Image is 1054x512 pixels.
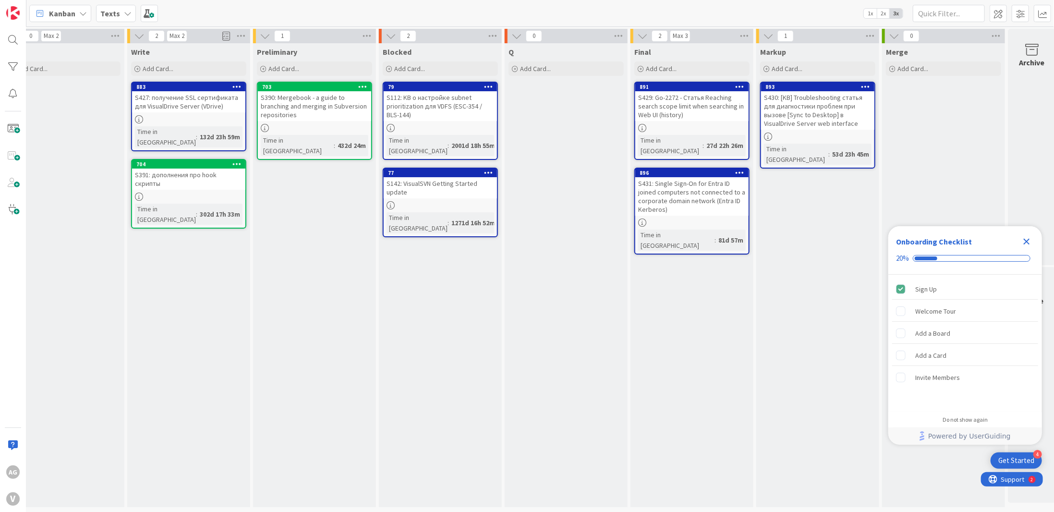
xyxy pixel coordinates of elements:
[892,323,1038,344] div: Add a Board is incomplete.
[761,83,874,130] div: 893S430: [KB] Troubleshooting статья для диагностики проблем при вызове [Sync to Desktop] в Visua...
[635,91,749,121] div: S429: Go-2272 - Статья Reaching search scope limit when searching in Web UI (history)
[384,177,497,198] div: S142: VisualSVN Getting Started update
[896,236,972,247] div: Onboarding Checklist
[449,218,497,228] div: 1271d 16h 52m
[449,140,497,151] div: 2001d 18h 55m
[635,83,749,91] div: 891
[383,82,498,160] a: 79S112: KB о настройке subnet prioritization для VDFS (ESC-354 / BLS-144)Time in [GEOGRAPHIC_DATA...
[1033,450,1042,459] div: 4
[890,9,903,18] span: 3x
[915,350,946,361] div: Add a Card
[268,64,299,73] span: Add Card...
[132,83,245,91] div: 883
[634,47,651,57] span: Final
[1019,57,1045,68] div: Archive
[638,230,715,251] div: Time in [GEOGRAPHIC_DATA]
[892,367,1038,388] div: Invite Members is incomplete.
[777,30,794,42] span: 1
[274,30,291,42] span: 1
[44,34,59,38] div: Max 2
[635,83,749,121] div: 891S429: Go-2272 - Статья Reaching search scope limit when searching in Web UI (history)
[893,427,1037,445] a: Powered by UserGuiding
[892,345,1038,366] div: Add a Card is incomplete.
[1019,234,1034,249] div: Close Checklist
[888,275,1042,410] div: Checklist items
[384,83,497,121] div: 79S112: KB о настройке subnet prioritization для VDFS (ESC-354 / BLS-144)
[764,144,828,165] div: Time in [GEOGRAPHIC_DATA]
[509,47,514,57] span: Q
[828,149,830,159] span: :
[991,452,1042,469] div: Open Get Started checklist, remaining modules: 4
[334,140,335,151] span: :
[877,9,890,18] span: 2x
[143,64,173,73] span: Add Card...
[635,169,749,177] div: 896
[638,135,703,156] div: Time in [GEOGRAPHIC_DATA]
[136,161,245,168] div: 704
[23,30,39,42] span: 0
[131,82,246,151] a: 883S427: получение SSL сертификата для VisualDrive Server (VDrive)Time in [GEOGRAPHIC_DATA]:132d ...
[6,492,20,506] div: V
[388,84,497,90] div: 79
[635,177,749,216] div: S431: Single Sign-On for Entra ID joined computers not connected to a corporate domain network (E...
[135,126,196,147] div: Time in [GEOGRAPHIC_DATA]
[915,328,950,339] div: Add a Board
[640,84,749,90] div: 891
[258,83,371,121] div: 703S390: Mergebook - a guide to branching and merging in Subversion repositories
[715,235,716,245] span: :
[132,91,245,112] div: S427: получение SSL сертификата для VisualDrive Server (VDrive)
[258,91,371,121] div: S390: Mergebook - a guide to branching and merging in Subversion repositories
[765,84,874,90] div: 893
[640,170,749,176] div: 896
[384,83,497,91] div: 79
[896,254,1034,263] div: Checklist progress: 20%
[915,372,960,383] div: Invite Members
[131,47,150,57] span: Write
[6,465,20,479] div: AG
[384,91,497,121] div: S112: KB о настройке subnet prioritization для VDFS (ESC-354 / BLS-144)
[335,140,368,151] div: 432d 24m
[761,83,874,91] div: 893
[634,168,750,255] a: 896S431: Single Sign-On for Entra ID joined computers not connected to a corporate domain network...
[257,47,297,57] span: Preliminary
[703,140,704,151] span: :
[100,9,120,18] b: Texts
[197,209,242,219] div: 302d 17h 33m
[716,235,746,245] div: 81d 57m
[760,82,875,169] a: 893S430: [KB] Troubleshooting статья для диагностики проблем при вызове [Sync to Desktop] в Visua...
[384,169,497,177] div: 77
[20,1,44,13] span: Support
[148,30,165,42] span: 2
[6,6,20,20] img: Visit kanbanzone.com
[652,30,668,42] span: 2
[888,226,1042,445] div: Checklist Container
[864,9,877,18] span: 1x
[383,168,498,237] a: 77S142: VisualSVN Getting Started updateTime in [GEOGRAPHIC_DATA]:1271d 16h 52m
[384,169,497,198] div: 77S142: VisualSVN Getting Started update
[998,456,1034,465] div: Get Started
[448,218,449,228] span: :
[132,160,245,169] div: 704
[49,8,75,19] span: Kanban
[400,30,416,42] span: 2
[830,149,872,159] div: 53d 23h 45m
[196,132,197,142] span: :
[387,135,448,156] div: Time in [GEOGRAPHIC_DATA]
[387,212,448,233] div: Time in [GEOGRAPHIC_DATA]
[135,204,196,225] div: Time in [GEOGRAPHIC_DATA]
[520,64,551,73] span: Add Card...
[915,283,937,295] div: Sign Up
[760,47,786,57] span: Markup
[772,64,802,73] span: Add Card...
[196,209,197,219] span: :
[448,140,449,151] span: :
[526,30,542,42] span: 0
[132,169,245,190] div: S391: дополнения про hook скрипты
[634,82,750,160] a: 891S429: Go-2272 - Статья Reaching search scope limit when searching in Web UI (history)Time in [...
[892,301,1038,322] div: Welcome Tour is incomplete.
[170,34,184,38] div: Max 2
[646,64,677,73] span: Add Card...
[913,5,985,22] input: Quick Filter...
[388,170,497,176] div: 77
[136,84,245,90] div: 883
